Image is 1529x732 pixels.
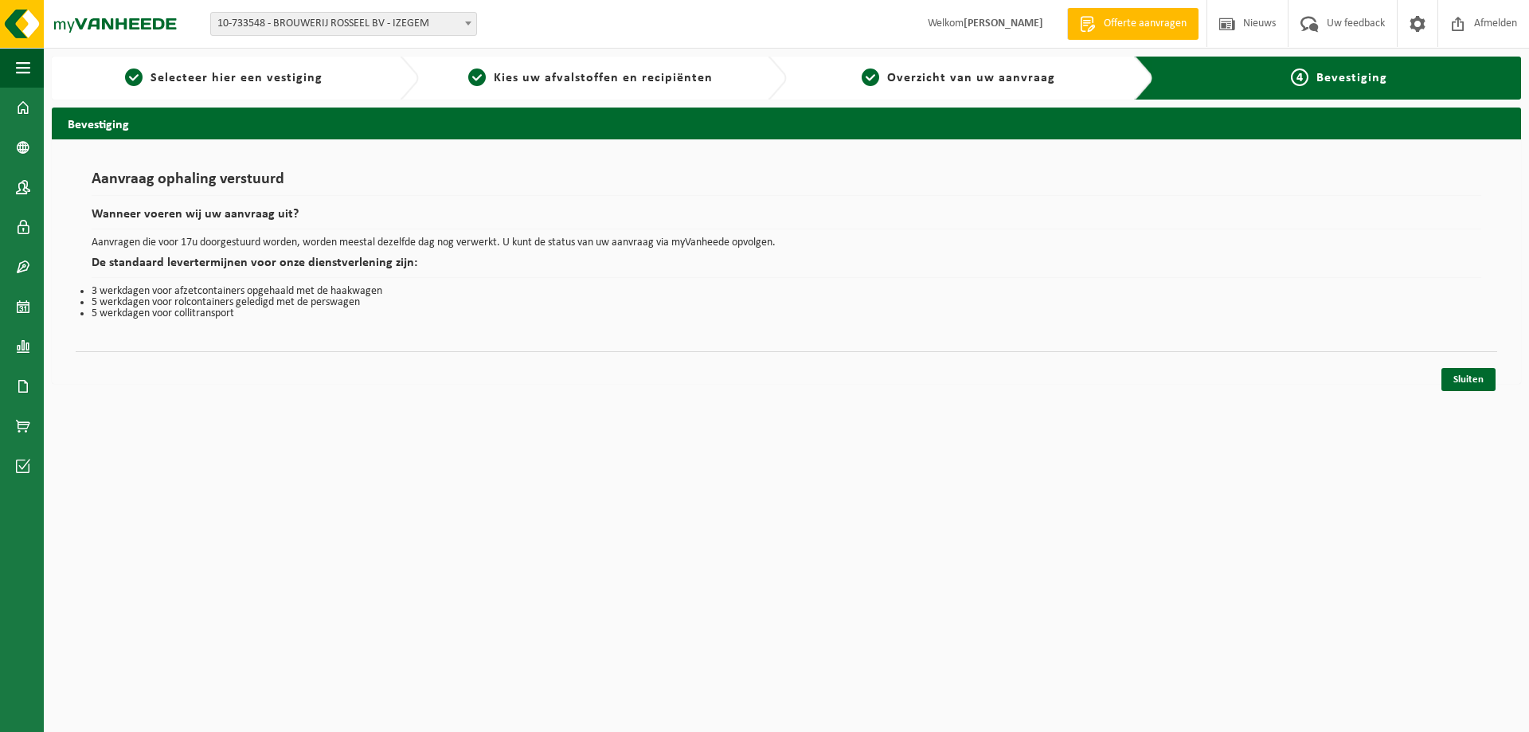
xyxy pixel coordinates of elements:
li: 5 werkdagen voor rolcontainers geledigd met de perswagen [92,297,1481,308]
a: 2Kies uw afvalstoffen en recipiënten [427,69,754,88]
h2: Bevestiging [52,108,1521,139]
span: Selecteer hier een vestiging [151,72,323,84]
a: Sluiten [1441,368,1496,391]
span: Bevestiging [1316,72,1387,84]
span: Kies uw afvalstoffen en recipiënten [494,72,713,84]
span: Offerte aanvragen [1100,16,1191,32]
span: Overzicht van uw aanvraag [887,72,1055,84]
a: Offerte aanvragen [1067,8,1199,40]
h2: Wanneer voeren wij uw aanvraag uit? [92,208,1481,229]
h1: Aanvraag ophaling verstuurd [92,171,1481,196]
span: 3 [862,69,879,86]
span: 2 [468,69,486,86]
strong: [PERSON_NAME] [964,18,1043,29]
a: 3Overzicht van uw aanvraag [795,69,1122,88]
li: 5 werkdagen voor collitransport [92,308,1481,319]
h2: De standaard levertermijnen voor onze dienstverlening zijn: [92,256,1481,278]
span: 10-733548 - BROUWERIJ ROSSEEL BV - IZEGEM [211,13,476,35]
span: 10-733548 - BROUWERIJ ROSSEEL BV - IZEGEM [210,12,477,36]
span: 4 [1291,69,1308,86]
span: 1 [125,69,143,86]
p: Aanvragen die voor 17u doorgestuurd worden, worden meestal dezelfde dag nog verwerkt. U kunt de s... [92,237,1481,249]
a: 1Selecteer hier een vestiging [60,69,387,88]
li: 3 werkdagen voor afzetcontainers opgehaald met de haakwagen [92,286,1481,297]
